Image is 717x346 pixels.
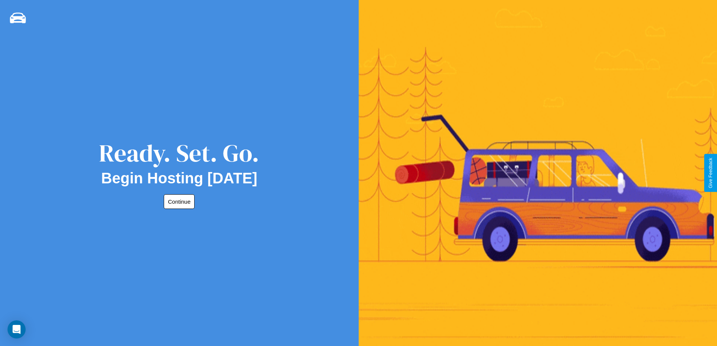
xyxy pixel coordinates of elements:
div: Ready. Set. Go. [99,136,259,170]
h2: Begin Hosting [DATE] [101,170,257,187]
div: Give Feedback [708,158,713,188]
div: Open Intercom Messenger [8,320,26,338]
button: Continue [164,194,195,209]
